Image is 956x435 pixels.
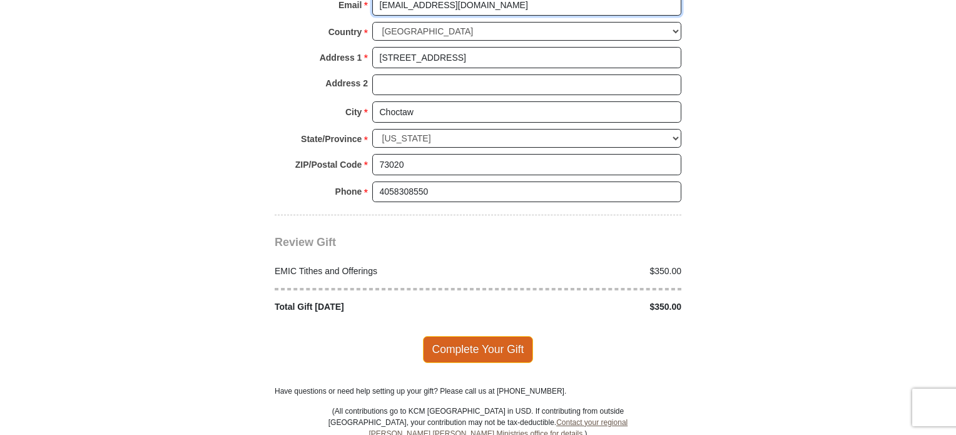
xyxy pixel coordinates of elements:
strong: Address 2 [325,74,368,92]
div: $350.00 [478,265,688,278]
div: Total Gift [DATE] [268,300,479,314]
strong: City [345,103,362,121]
strong: State/Province [301,130,362,148]
strong: ZIP/Postal Code [295,156,362,173]
div: EMIC Tithes and Offerings [268,265,479,278]
span: Review Gift [275,236,336,248]
strong: Address 1 [320,49,362,66]
span: Complete Your Gift [423,336,534,362]
strong: Phone [335,183,362,200]
div: $350.00 [478,300,688,314]
p: Have questions or need help setting up your gift? Please call us at [PHONE_NUMBER]. [275,386,681,397]
strong: Country [328,23,362,41]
